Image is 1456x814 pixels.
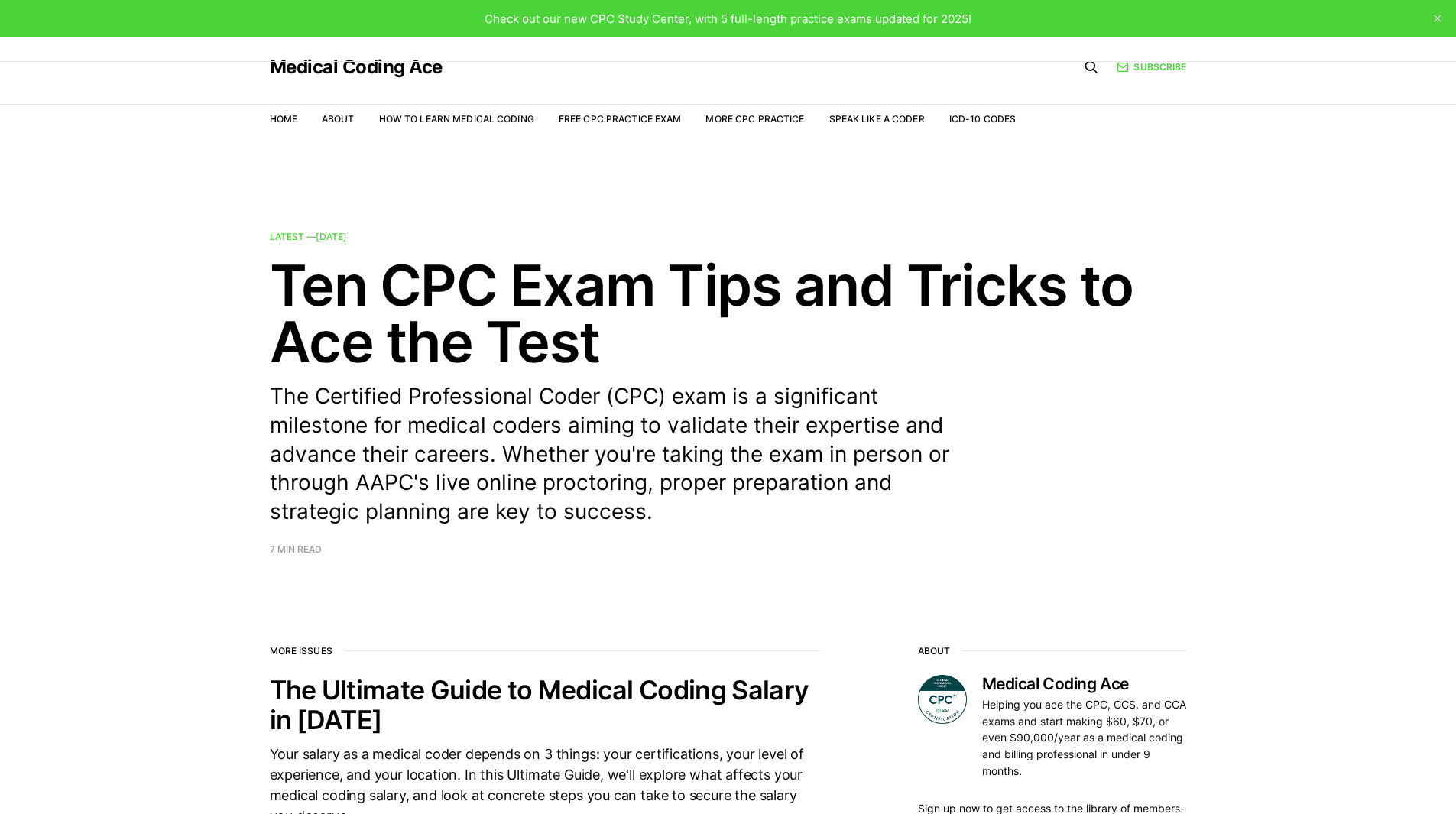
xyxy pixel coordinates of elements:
[1207,739,1456,814] iframe: portal-trigger
[270,545,322,554] span: 7 min read
[270,257,1187,370] h2: Ten CPC Exam Tips and Tricks to Ace the Test
[270,646,820,657] h2: More issues
[949,113,1016,125] a: ICD-10 Codes
[270,232,1187,554] a: Latest —[DATE] Ten CPC Exam Tips and Tricks to Ace the Test The Certified Professional Coder (CPC...
[829,113,925,125] a: Speak Like a Coder
[705,113,804,125] a: More CPC Practice
[1117,60,1186,74] a: Subscribe
[982,675,1187,693] h3: Medical Coding Ace
[982,696,1187,779] p: Helping you ace the CPC, CCS, and CCA exams and start making $60, $70, or even $90,000/year as a ...
[559,113,682,125] a: Free CPC Practice Exam
[918,675,967,724] img: Medical Coding Ace
[322,113,355,125] a: About
[379,113,534,125] a: How to Learn Medical Coding
[270,113,297,125] a: Home
[316,231,347,242] time: [DATE]
[270,58,443,76] a: Medical Coding Ace
[485,11,971,26] span: Check out our new CPC Study Center, with 5 full-length practice exams updated for 2025!
[918,646,1187,657] h2: About
[270,382,973,527] p: The Certified Professional Coder (CPC) exam is a significant milestone for medical coders aiming ...
[270,675,820,735] h2: The Ultimate Guide to Medical Coding Salary in [DATE]
[1425,6,1450,31] button: close
[270,231,347,242] span: Latest —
